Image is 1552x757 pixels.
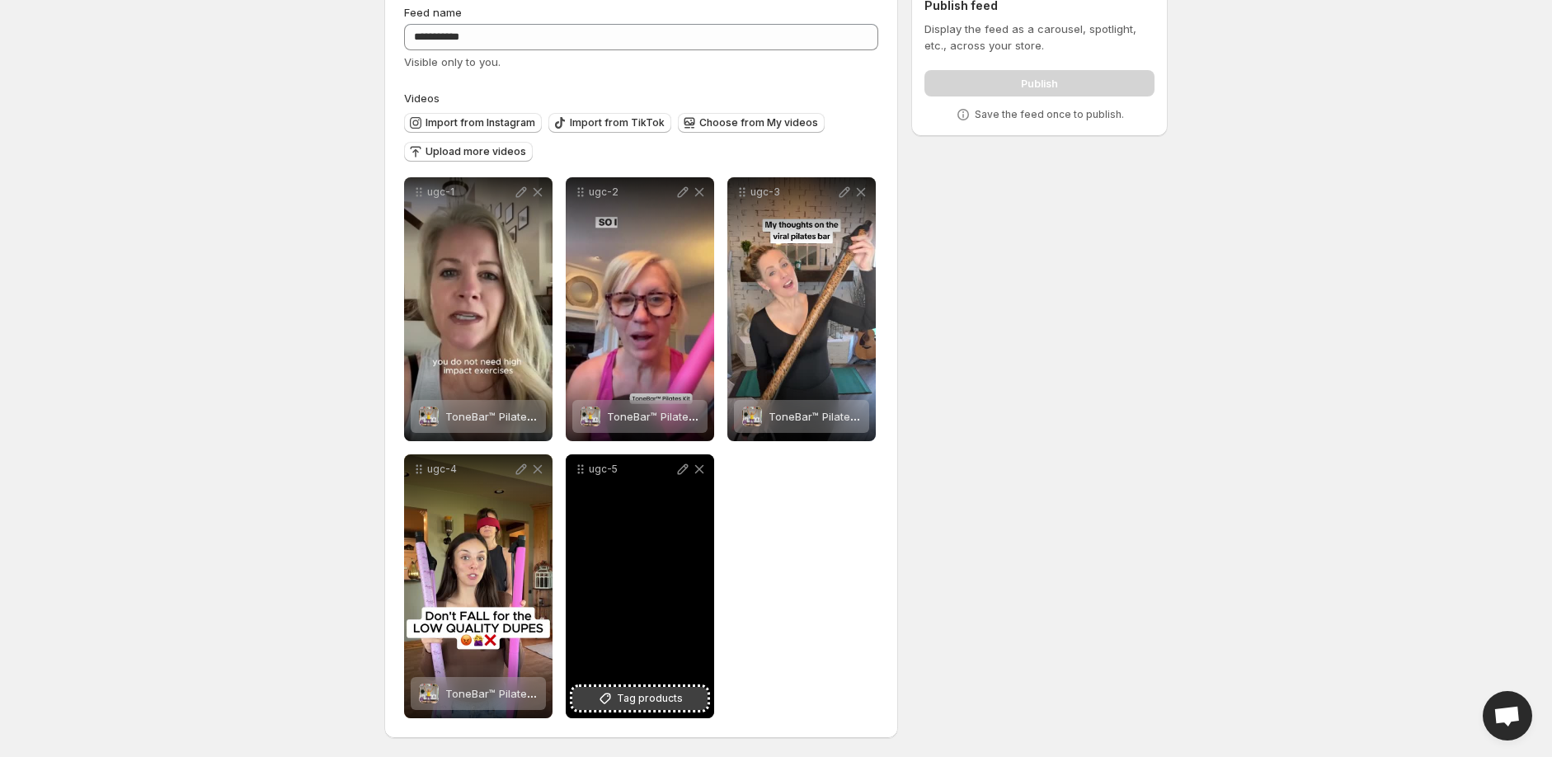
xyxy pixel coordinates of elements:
p: ugc-4 [427,463,513,476]
p: ugc-2 [589,186,675,199]
p: ugc-3 [750,186,836,199]
button: Choose from My videos [678,113,825,133]
div: ugc-1ToneBar™ Pilates KitToneBar™ Pilates Kit [404,177,553,441]
span: ToneBar™ Pilates Kit [607,410,710,423]
span: ToneBar™ Pilates Kit [769,410,872,423]
p: Save the feed once to publish. [975,108,1124,121]
button: Tag products [572,687,708,710]
div: ugc-3ToneBar™ Pilates KitToneBar™ Pilates Kit [727,177,876,441]
div: ugc-5Tag products [566,454,714,718]
img: ToneBar™ Pilates Kit [581,407,600,426]
button: Import from Instagram [404,113,542,133]
span: Upload more videos [426,145,526,158]
span: ToneBar™ Pilates Kit [445,410,548,423]
button: Upload more videos [404,142,533,162]
span: Choose from My videos [699,116,818,129]
span: Import from TikTok [570,116,665,129]
img: ToneBar™ Pilates Kit [742,407,762,426]
span: Import from Instagram [426,116,535,129]
div: ugc-4ToneBar™ Pilates KitToneBar™ Pilates Kit [404,454,553,718]
div: Open chat [1483,691,1532,741]
p: Display the feed as a carousel, spotlight, etc., across your store. [924,21,1155,54]
span: ToneBar™ Pilates Kit [445,687,548,700]
span: Videos [404,92,440,105]
p: ugc-1 [427,186,513,199]
p: ugc-5 [589,463,675,476]
span: Tag products [617,690,683,707]
span: Visible only to you. [404,55,501,68]
img: ToneBar™ Pilates Kit [419,684,439,703]
img: ToneBar™ Pilates Kit [419,407,439,426]
div: ugc-2ToneBar™ Pilates KitToneBar™ Pilates Kit [566,177,714,441]
button: Import from TikTok [548,113,671,133]
span: Feed name [404,6,462,19]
